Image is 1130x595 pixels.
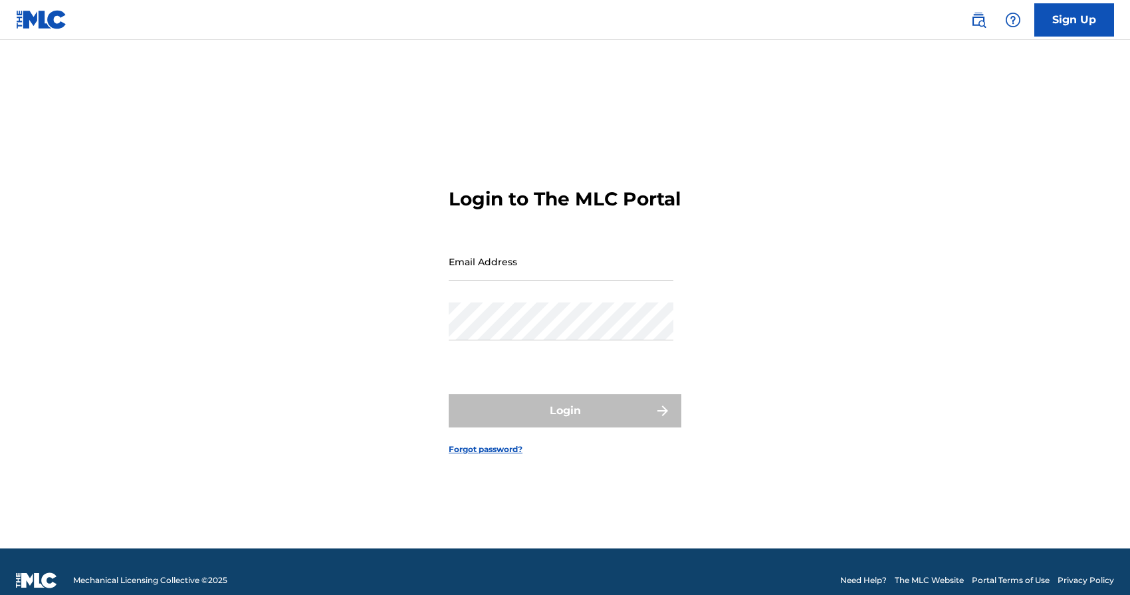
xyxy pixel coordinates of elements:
[1005,12,1021,28] img: help
[1058,574,1114,586] a: Privacy Policy
[895,574,964,586] a: The MLC Website
[840,574,887,586] a: Need Help?
[449,187,681,211] h3: Login to The MLC Portal
[73,574,227,586] span: Mechanical Licensing Collective © 2025
[1034,3,1114,37] a: Sign Up
[1000,7,1026,33] div: Help
[965,7,992,33] a: Public Search
[16,10,67,29] img: MLC Logo
[972,574,1050,586] a: Portal Terms of Use
[970,12,986,28] img: search
[16,572,57,588] img: logo
[449,443,522,455] a: Forgot password?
